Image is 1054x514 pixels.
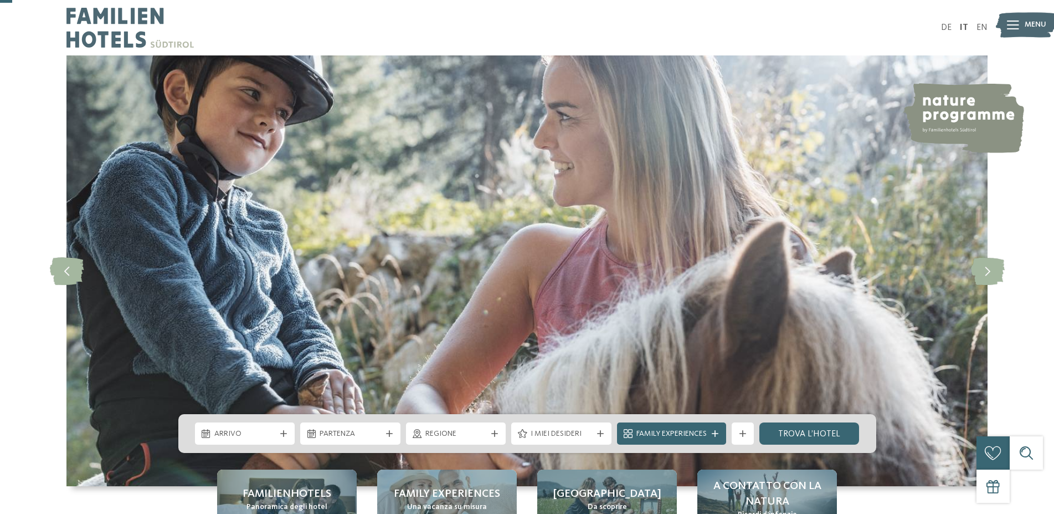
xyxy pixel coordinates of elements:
img: Family hotel Alto Adige: the happy family places! [66,55,988,486]
span: I miei desideri [531,429,592,440]
span: Partenza [320,429,381,440]
span: Una vacanza su misura [407,502,487,513]
a: IT [960,23,968,32]
span: A contatto con la natura [708,479,826,510]
span: Menu [1025,19,1046,30]
span: Familienhotels [243,486,331,502]
span: Da scoprire [588,502,627,513]
img: nature programme by Familienhotels Südtirol [902,83,1024,153]
span: Family Experiences [636,429,707,440]
span: Panoramica degli hotel [246,502,327,513]
span: Family experiences [394,486,500,502]
span: Regione [425,429,487,440]
a: DE [941,23,952,32]
span: Arrivo [214,429,276,440]
a: trova l’hotel [759,423,860,445]
span: [GEOGRAPHIC_DATA] [553,486,661,502]
a: EN [976,23,988,32]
